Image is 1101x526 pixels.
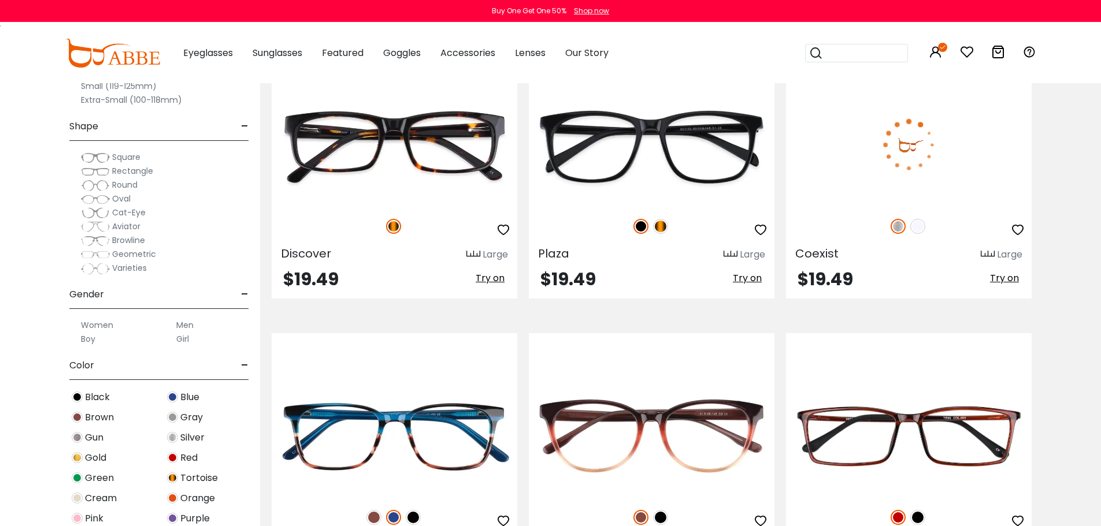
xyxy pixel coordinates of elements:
img: Red [167,452,178,463]
img: size ruler [981,250,995,259]
img: Silver Coexist - Combination ,Adjust Nose Pads [786,83,1032,206]
img: Geometric.png [81,249,110,260]
div: Large [997,248,1022,262]
img: Orange [167,493,178,503]
img: Tortoise Discover - Acetate ,Universal Bridge Fit [272,83,517,206]
div: Shop now [574,6,609,16]
span: Coexist [795,245,839,262]
span: Tortoise [180,471,218,485]
span: Aviator [112,221,140,232]
img: Pink [72,513,83,524]
a: Shop now [568,6,609,16]
span: Green [85,471,114,485]
img: Black [72,391,83,402]
img: Silver [167,432,178,443]
span: Oval [112,193,131,204]
img: Black [653,510,668,525]
img: Translucent [910,219,925,234]
img: Black Plaza - Acetate ,Universal Bridge Fit [529,83,774,206]
button: Try on [987,271,1022,286]
span: Featured [322,46,364,59]
span: Silver [180,431,205,445]
img: Aviator.png [81,221,110,233]
label: Extra-Small (100-118mm) [81,93,182,107]
span: Red [180,451,198,465]
span: Purple [180,512,210,525]
img: Brown [72,412,83,423]
span: Blue [180,390,199,404]
div: Buy One Get One 50% [492,6,566,16]
img: Browline.png [81,235,110,247]
span: Browline [112,234,145,246]
img: Square.png [81,152,110,163]
span: Try on [476,271,505,285]
img: Gun [72,432,83,443]
label: Men [176,318,194,332]
img: Green [72,472,83,483]
img: size ruler [466,250,480,259]
span: $19.49 [283,267,339,292]
span: Gold [85,451,106,465]
span: Try on [990,271,1019,285]
img: Brown Bouquet - Acetate ,Universal Bridge Fit [529,375,774,498]
span: Gun [85,431,103,445]
span: Shape [69,113,98,140]
span: Rectangle [112,165,153,177]
img: Cat-Eye.png [81,207,110,219]
img: Varieties.png [81,263,110,275]
img: Black [633,219,648,234]
label: Girl [176,332,189,346]
span: Try on [733,271,762,285]
span: Cat-Eye [112,207,146,218]
img: Cream [72,493,83,503]
span: Gray [180,411,203,424]
span: Color [69,352,94,379]
img: abbeglasses.com [65,39,160,68]
span: Eyeglasses [183,46,233,59]
img: Blue [167,391,178,402]
img: size ruler [724,250,737,259]
img: Gold [72,452,83,463]
span: Discover [281,245,331,262]
span: Round [112,179,138,191]
div: Large [740,248,765,262]
span: Accessories [440,46,495,59]
span: Sunglasses [253,46,302,59]
span: Plaza [538,245,569,262]
span: Pink [85,512,103,525]
img: Brown [366,510,381,525]
span: - [241,352,249,379]
span: - [241,113,249,140]
span: Our Story [565,46,609,59]
span: Lenses [515,46,546,59]
img: Red [891,510,906,525]
span: Brown [85,411,114,424]
img: Blue Reverb - Acetate ,Universal Bridge Fit [272,375,517,498]
div: Large [483,248,508,262]
span: Square [112,151,140,163]
img: Black [910,510,925,525]
img: Brown [633,510,648,525]
span: Cream [85,491,117,505]
label: Boy [81,332,95,346]
span: Gender [69,281,104,308]
img: Black [406,510,421,525]
span: $19.49 [798,267,853,292]
span: Black [85,390,110,404]
label: Women [81,318,113,332]
span: Orange [180,491,215,505]
img: Red Samson - TR ,Universal Bridge Fit [786,375,1032,498]
img: Blue [386,510,401,525]
img: Purple [167,513,178,524]
label: Small (119-125mm) [81,79,157,93]
img: Rectangle.png [81,166,110,177]
span: Geometric [112,248,156,260]
span: - [241,281,249,308]
img: Tortoise [386,219,401,234]
img: Tortoise [653,219,668,234]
